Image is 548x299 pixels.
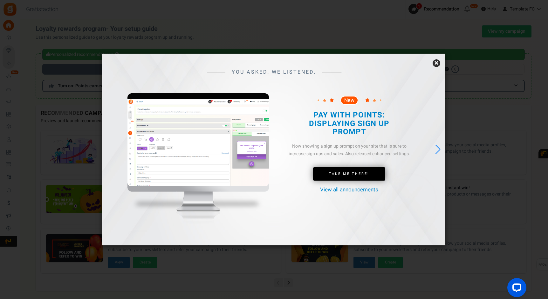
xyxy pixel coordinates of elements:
[433,59,440,67] a: ×
[313,167,385,181] a: Take Me There!
[232,70,316,75] span: YOU ASKED. WE LISTENED.
[320,187,378,193] a: View all announcements
[127,99,269,186] img: screenshot
[434,143,442,156] div: Next slide
[292,111,406,136] h2: PAY WITH POINTS: DISPLAYING SIGN UP PROMPT
[127,93,269,236] img: mockup
[286,143,413,158] div: Now showing a sign up prompt on your site that is sure to increase sign ups and sales. Also relea...
[344,98,354,103] span: New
